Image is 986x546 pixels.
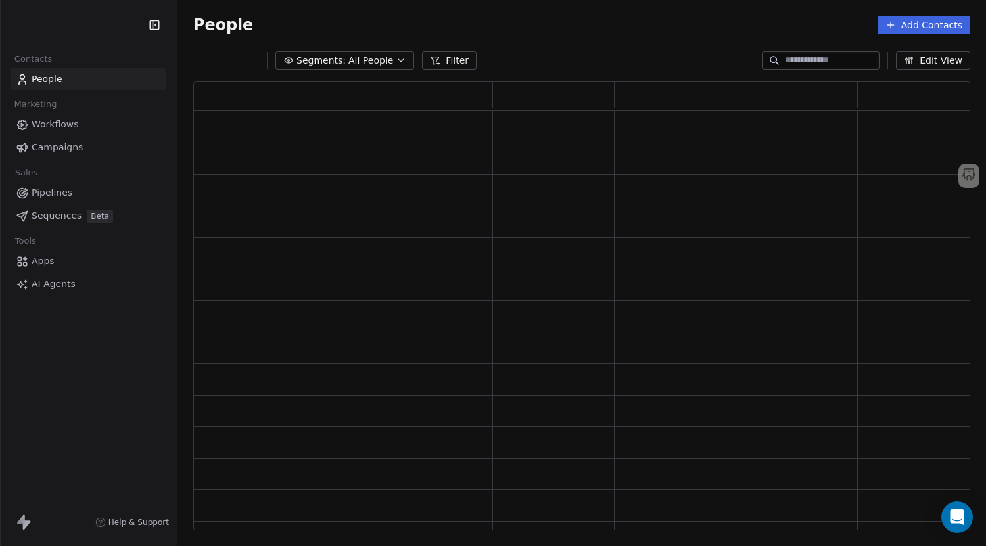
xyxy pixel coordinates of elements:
button: Edit View [896,51,970,70]
span: Sales [9,163,43,183]
span: Pipelines [32,186,72,200]
a: SequencesBeta [11,205,166,227]
div: Open Intercom Messenger [941,501,973,533]
span: Contacts [9,49,58,69]
a: Pipelines [11,182,166,204]
a: Apps [11,250,166,272]
span: AI Agents [32,277,76,291]
a: Campaigns [11,137,166,158]
span: Tools [9,231,41,251]
button: Filter [422,51,477,70]
span: Help & Support [108,517,169,528]
span: Campaigns [32,141,83,154]
a: Help & Support [95,517,169,528]
span: Sequences [32,209,82,223]
button: Add Contacts [878,16,970,34]
a: People [11,68,166,90]
span: Marketing [9,95,62,114]
span: People [193,15,253,35]
span: Beta [87,210,113,223]
span: Workflows [32,118,79,131]
a: Workflows [11,114,166,135]
a: AI Agents [11,273,166,295]
span: All People [348,54,393,68]
div: grid [194,111,979,531]
span: People [32,72,62,86]
span: Apps [32,254,55,268]
span: Segments: [296,54,346,68]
